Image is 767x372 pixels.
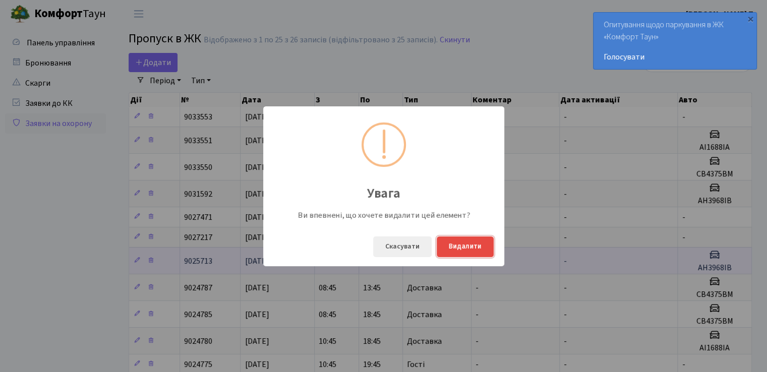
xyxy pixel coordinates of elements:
div: Опитування щодо паркування в ЖК «Комфорт Таун» [594,13,756,69]
div: Увага [263,177,504,203]
button: Скасувати [373,236,432,257]
div: Ви впевнені, що хочете видалити цей елемент? [293,210,475,221]
a: Голосувати [604,51,746,63]
div: × [745,14,755,24]
button: Видалити [437,236,494,257]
